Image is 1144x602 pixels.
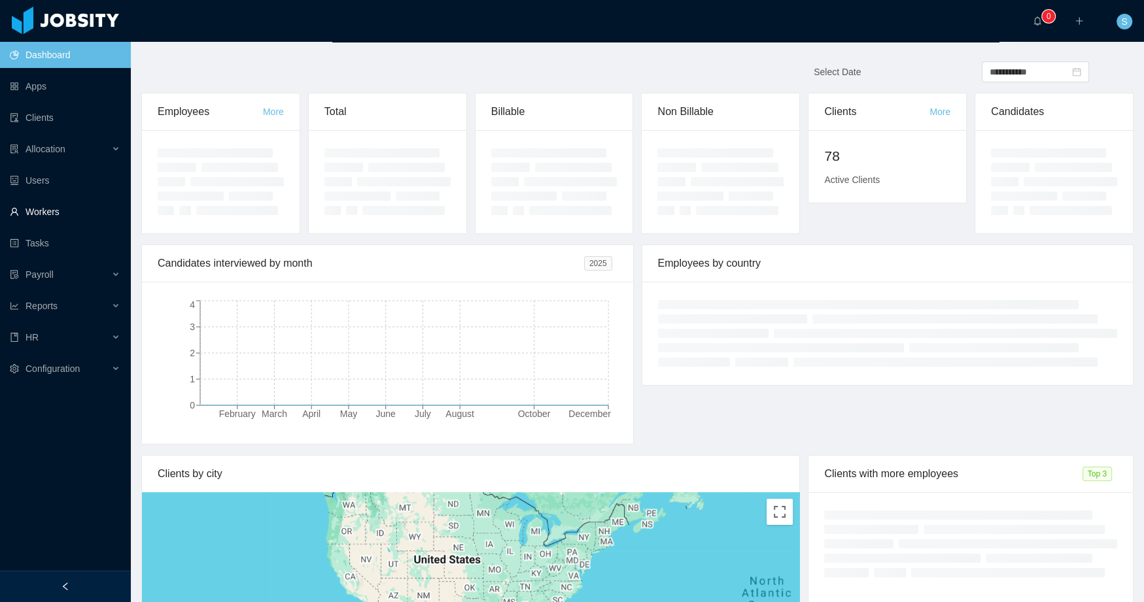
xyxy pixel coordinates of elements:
div: Candidates interviewed by month [158,245,584,282]
span: Allocation [26,144,65,154]
tspan: October [518,409,551,419]
div: Clients with more employees [824,456,1082,492]
div: Employees by country [658,245,1118,282]
button: Toggle fullscreen view [767,499,793,525]
i: icon: book [10,333,19,342]
div: Billable [491,93,617,130]
span: Configuration [26,363,80,374]
tspan: 1 [190,374,195,384]
tspan: August [445,409,474,419]
div: Employees [158,93,263,130]
i: icon: plus [1075,16,1084,25]
tspan: July [415,409,431,419]
a: icon: auditClients [10,105,120,131]
span: Active Clients [824,175,880,185]
span: Select Date [814,67,861,77]
tspan: 4 [190,299,195,309]
a: More [263,107,284,117]
a: icon: appstoreApps [10,73,120,99]
a: icon: pie-chartDashboard [10,42,120,68]
div: Clients by city [158,456,784,492]
span: 2025 [584,256,612,271]
tspan: 2 [190,348,195,358]
a: icon: userWorkers [10,199,120,225]
a: icon: profileTasks [10,230,120,256]
div: Total [324,93,451,130]
tspan: 0 [190,400,195,410]
a: icon: robotUsers [10,167,120,193]
sup: 0 [1042,10,1055,23]
span: Top 3 [1083,467,1112,481]
tspan: June [375,409,396,419]
span: Reports [26,301,58,311]
tspan: February [219,409,256,419]
div: Candidates [991,93,1117,130]
tspan: 3 [190,322,195,332]
tspan: April [302,409,321,419]
h2: 78 [824,146,950,167]
div: Non Billable [657,93,784,130]
tspan: March [262,409,287,419]
i: icon: solution [10,144,19,154]
i: icon: setting [10,364,19,373]
i: icon: calendar [1072,67,1081,76]
span: HR [26,332,39,343]
span: S [1121,14,1127,29]
a: More [929,107,950,117]
tspan: December [568,409,611,419]
i: icon: line-chart [10,301,19,310]
i: icon: bell [1033,16,1042,25]
div: Clients [824,93,929,130]
i: icon: file-protect [10,270,19,279]
tspan: May [340,409,357,419]
span: Payroll [26,269,54,280]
